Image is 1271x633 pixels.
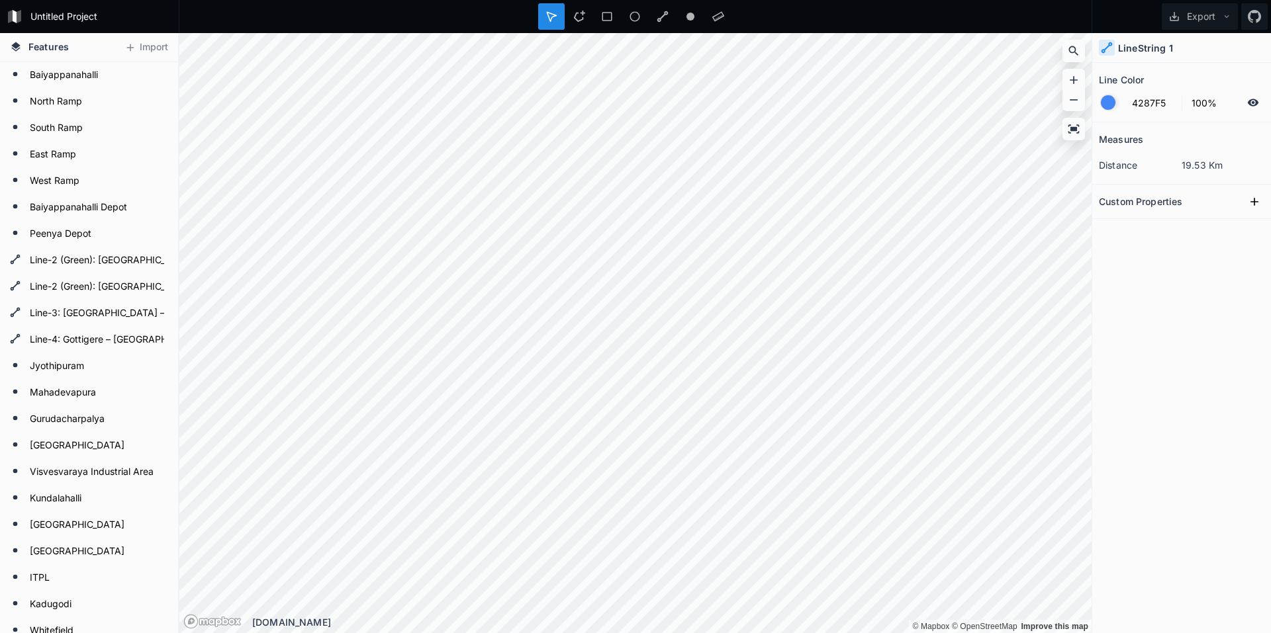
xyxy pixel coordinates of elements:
[1182,158,1264,172] dd: 19.53 Km
[183,614,242,629] a: Mapbox logo
[28,40,69,54] span: Features
[1099,158,1182,172] dt: distance
[1099,191,1182,212] h2: Custom Properties
[252,615,1092,629] div: [DOMAIN_NAME]
[1099,129,1143,149] h2: Measures
[912,622,949,631] a: Mapbox
[1021,622,1088,631] a: Map feedback
[118,37,175,58] button: Import
[1118,41,1173,55] h4: LineString 1
[1099,69,1144,90] h2: Line Color
[952,622,1017,631] a: OpenStreetMap
[1162,3,1238,30] button: Export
